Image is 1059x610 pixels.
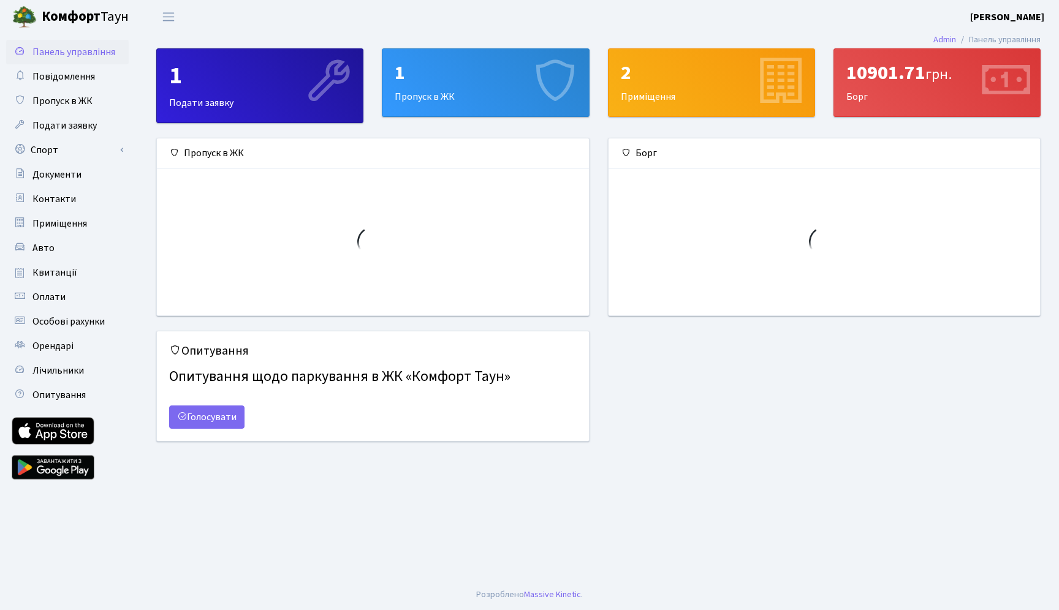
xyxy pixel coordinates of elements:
a: Квитанції [6,260,129,285]
span: Особові рахунки [32,315,105,328]
b: Комфорт [42,7,101,26]
li: Панель управління [956,33,1041,47]
span: Оплати [32,290,66,304]
div: Пропуск в ЖК [157,138,589,168]
span: Панель управління [32,45,115,59]
a: Massive Kinetic [524,588,581,601]
a: Голосувати [169,405,245,429]
div: 1 [395,61,576,85]
span: Таун [42,7,129,28]
nav: breadcrumb [915,27,1059,53]
a: Особові рахунки [6,309,129,334]
span: грн. [925,64,952,85]
a: Контакти [6,187,129,211]
div: Борг [609,138,1041,168]
a: Лічильники [6,358,129,383]
span: Опитування [32,388,86,402]
h4: Опитування щодо паркування в ЖК «Комфорт Таун» [169,363,577,391]
span: Пропуск в ЖК [32,94,93,108]
a: Орендарі [6,334,129,358]
div: 2 [621,61,802,85]
a: Пропуск в ЖК [6,89,129,113]
span: Повідомлення [32,70,95,83]
a: Спорт [6,138,129,162]
a: Панель управління [6,40,129,64]
a: Admin [933,33,956,46]
span: Документи [32,168,82,181]
span: Приміщення [32,217,87,230]
div: Борг [834,49,1040,116]
a: Повідомлення [6,64,129,89]
a: Розроблено [476,588,524,601]
a: Приміщення [6,211,129,236]
div: Подати заявку [157,49,363,122]
a: 1Подати заявку [156,48,363,123]
div: 10901.71 [846,61,1028,85]
div: Приміщення [609,49,814,116]
a: [PERSON_NAME] [970,10,1044,24]
img: logo.png [12,5,37,29]
button: Переключити навігацію [153,7,184,27]
span: Контакти [32,192,76,206]
span: Лічильники [32,364,84,377]
a: Опитування [6,383,129,407]
span: Подати заявку [32,119,97,132]
div: Пропуск в ЖК [382,49,588,116]
h5: Опитування [169,344,577,358]
b: [PERSON_NAME] [970,10,1044,24]
span: Квитанції [32,266,77,279]
a: 1Пропуск в ЖК [382,48,589,117]
div: . [476,588,583,601]
span: Авто [32,241,55,255]
a: 2Приміщення [608,48,815,117]
div: 1 [169,61,351,91]
a: Авто [6,236,129,260]
a: Оплати [6,285,129,309]
span: Орендарі [32,339,74,353]
a: Документи [6,162,129,187]
a: Подати заявку [6,113,129,138]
